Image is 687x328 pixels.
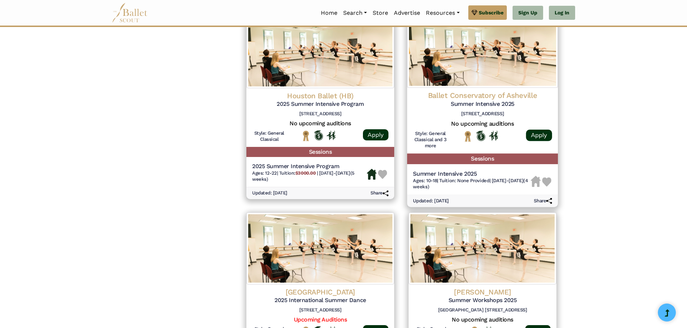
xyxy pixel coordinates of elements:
a: Upcoming Auditions [294,316,347,323]
img: In Person [489,131,498,141]
a: Advertise [391,5,423,21]
h4: [GEOGRAPHIC_DATA] [252,287,388,297]
img: National [301,130,310,141]
h5: Sessions [246,147,394,157]
h5: No upcoming auditions [414,316,551,324]
span: Ages: 12-22 [252,170,277,176]
img: Housing Unavailable [531,176,541,187]
h6: [GEOGRAPHIC_DATA] [STREET_ADDRESS] [414,307,551,313]
img: Offers Scholarship [476,131,485,141]
h5: Sessions [407,154,558,164]
h5: 2025 International Summer Dance [252,297,388,304]
a: Resources [423,5,462,21]
a: Subscribe [468,5,507,20]
a: Sign Up [513,6,543,20]
a: Store [370,5,391,21]
a: Apply [363,129,388,140]
h5: No upcoming auditions [413,120,552,128]
h6: Style: General Classical and 3 more [413,131,448,149]
h4: Houston Ballet (HB) [252,91,388,100]
h6: [STREET_ADDRESS] [252,111,388,117]
h6: Share [370,190,388,196]
h5: 2025 Summer Intensive Program [252,163,367,170]
h5: No upcoming auditions [252,120,388,127]
img: National [463,131,473,142]
img: gem.svg [472,9,477,17]
h5: 2025 Summer Intensive Program [252,100,388,108]
h6: [STREET_ADDRESS] [413,111,552,117]
b: $3000.00 [295,170,315,176]
h5: Summer Intensive 2025 [413,100,552,108]
h6: | | [252,170,367,183]
h6: Share [534,198,552,204]
span: Tuition: [279,170,317,176]
img: Logo [246,212,394,284]
img: Logo [246,16,394,88]
img: Logo [407,14,558,88]
a: Home [318,5,340,21]
h6: | | [413,178,531,190]
h4: Ballet Conservatory of Asheville [413,91,552,100]
h6: Updated: [DATE] [252,190,287,196]
span: Tuition: None Provided [439,178,489,183]
img: In Person [327,131,336,140]
img: Offers Scholarship [314,130,323,140]
a: Search [340,5,370,21]
span: Subscribe [479,9,504,17]
span: [DATE]-[DATE] (4 weeks) [413,178,528,190]
a: Log In [549,6,575,20]
img: Housing Available [367,169,377,180]
span: Ages: 10-18 [413,178,437,183]
h6: [STREET_ADDRESS] [252,307,388,313]
h6: Style: General Classical [252,130,286,143]
h5: Summer Workshops 2025 [414,297,551,304]
img: Heart [542,178,552,187]
h5: Summer Intensive 2025 [413,170,531,178]
img: Logo [409,212,556,284]
a: Apply [526,130,552,141]
img: Heart [378,170,387,179]
h4: [PERSON_NAME] [414,287,551,297]
h6: Updated: [DATE] [413,198,449,204]
span: [DATE]-[DATE] (5 weeks) [252,170,355,182]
